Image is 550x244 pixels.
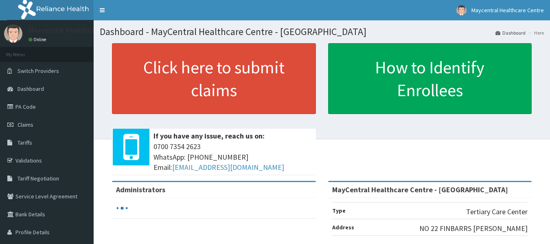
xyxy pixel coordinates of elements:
[18,139,32,146] span: Tariffs
[112,43,316,114] a: Click here to submit claims
[153,131,265,141] b: If you have any issue, reach us on:
[18,121,33,128] span: Claims
[332,185,508,194] strong: MayCentral Healthcare Centre - [GEOGRAPHIC_DATA]
[495,29,526,36] a: Dashboard
[172,163,284,172] a: [EMAIL_ADDRESS][DOMAIN_NAME]
[18,175,59,182] span: Tariff Negotiation
[332,207,346,214] b: Type
[28,26,125,34] p: Maycentral Healthcare Centre
[471,7,544,14] span: Maycentral Healthcare Centre
[28,37,48,42] a: Online
[100,26,544,37] h1: Dashboard - MayCentral Healthcare Centre - [GEOGRAPHIC_DATA]
[116,202,128,214] svg: audio-loading
[419,223,528,234] p: NO 22 FINBARRS [PERSON_NAME]
[328,43,532,114] a: How to Identify Enrollees
[526,29,544,36] li: Here
[456,5,467,15] img: User Image
[332,224,354,231] b: Address
[18,85,44,92] span: Dashboard
[4,24,22,43] img: User Image
[466,207,528,217] p: Tertiary Care Center
[153,141,312,173] span: 0700 7354 2623 WhatsApp: [PHONE_NUMBER] Email:
[116,185,165,194] b: Administrators
[18,67,59,75] span: Switch Providers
